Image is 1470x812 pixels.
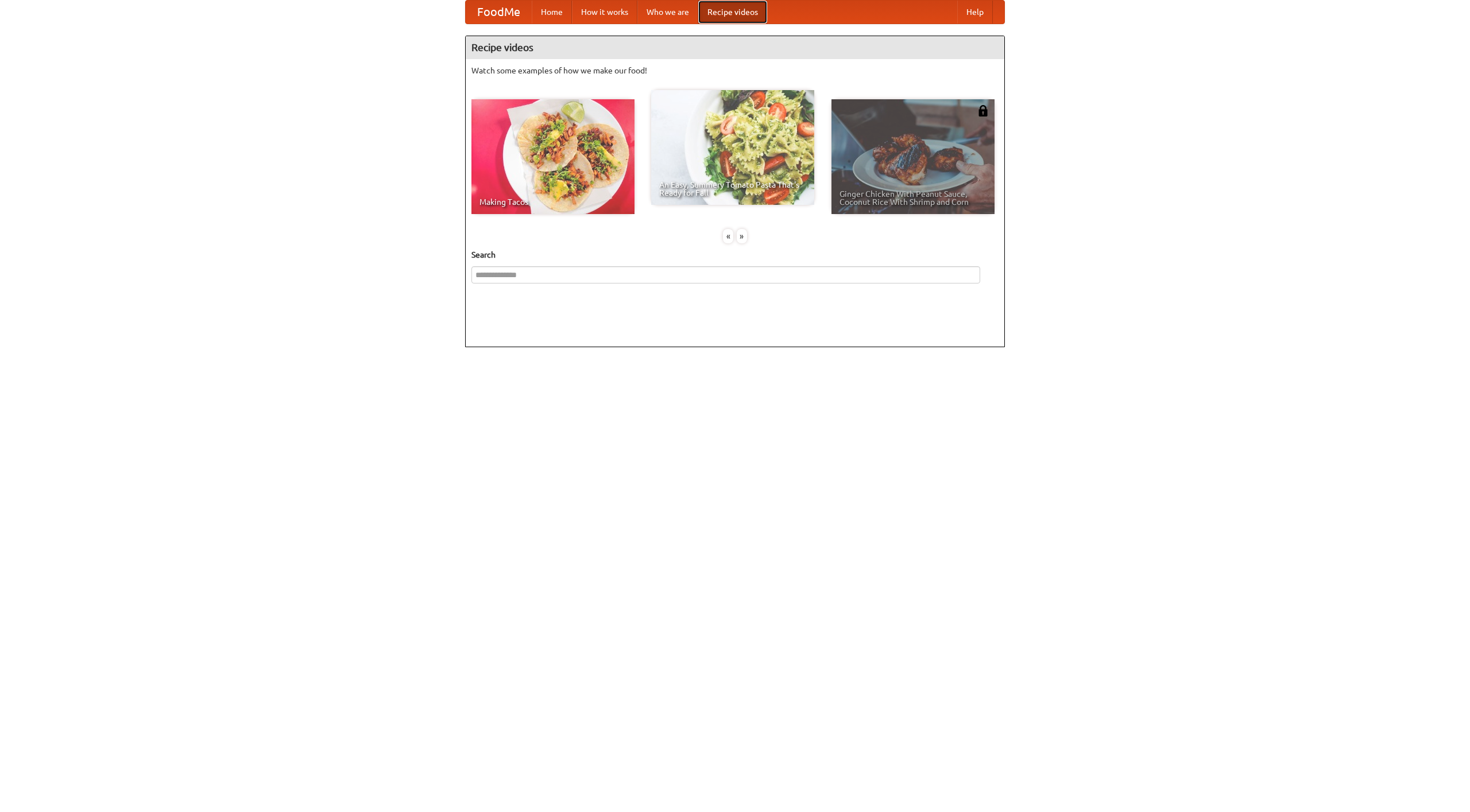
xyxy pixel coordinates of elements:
p: Watch some examples of how we make our food! [471,65,999,76]
a: Recipe videos [698,1,767,24]
span: An Easy, Summery Tomato Pasta That's Ready for Fall [659,181,806,197]
img: 483408.png [977,105,989,116]
div: » [737,229,747,243]
a: Making Tacos [471,99,635,214]
a: FoodMe [466,1,532,24]
h5: Search [471,249,999,261]
div: « [723,229,733,243]
a: Home [532,1,572,24]
a: An Easy, Summery Tomato Pasta That's Ready for Fall [651,90,814,205]
a: Help [957,1,993,24]
h4: Recipe videos [466,36,1004,59]
span: Making Tacos [479,198,626,206]
a: How it works [572,1,637,24]
a: Who we are [637,1,698,24]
